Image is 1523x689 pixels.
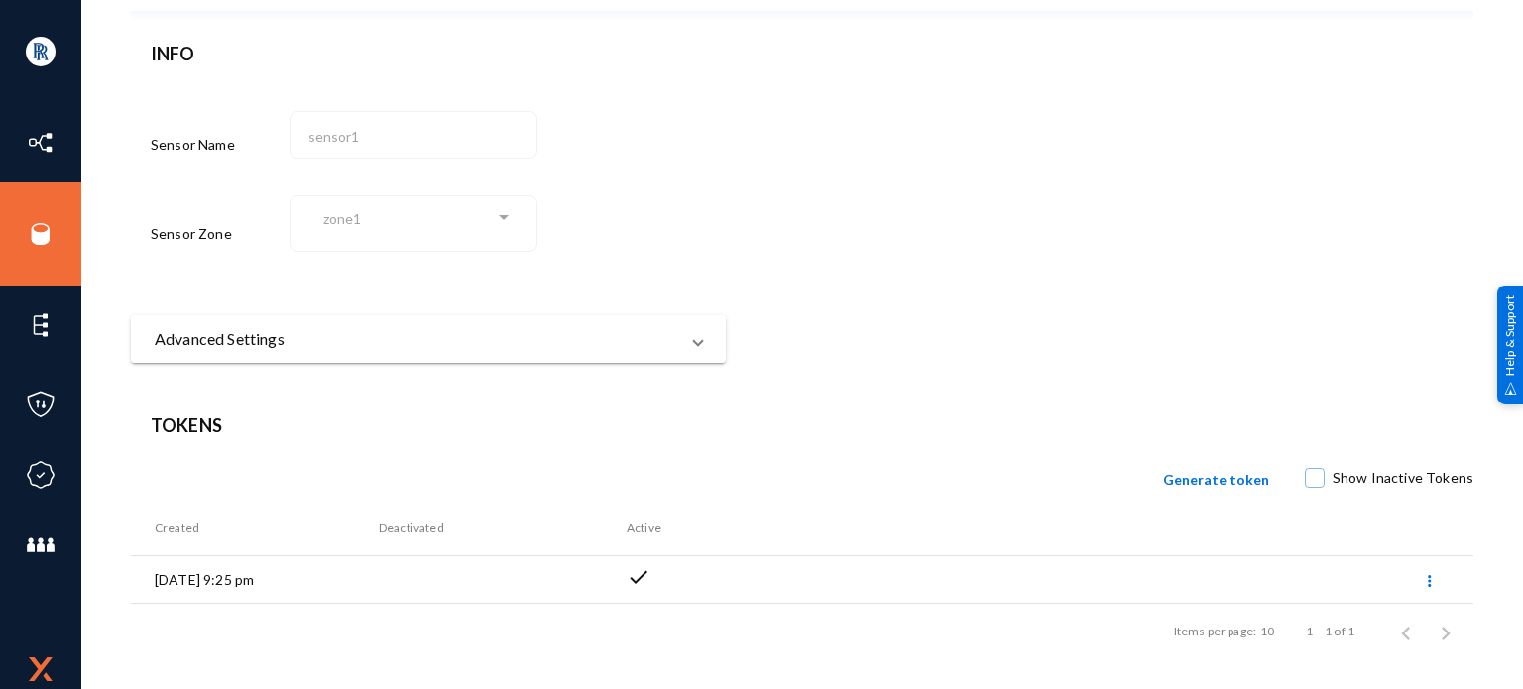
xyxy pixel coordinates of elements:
span: Generate token [1163,471,1269,488]
header: INFO [151,41,706,67]
img: ACg8ocIYTKoRdXkEwFzTB5MD8V-_dbWh6aohPNDc60sa0202AD9Ucmo=s96-c [26,37,56,66]
img: icon-policies.svg [26,390,56,419]
input: Name [308,128,527,146]
th: Active [627,501,1275,556]
th: Created [131,501,379,556]
td: [DATE] 9:25 pm [131,556,379,604]
div: Items per page: [1174,623,1256,640]
img: icon-inventory.svg [26,128,56,158]
button: Previous page [1386,612,1426,651]
th: Deactivated [379,501,627,556]
span: Show Inactive Tokens [1333,463,1473,493]
mat-panel-title: Advanced Settings [155,327,678,351]
div: 1 – 1 of 1 [1306,623,1354,640]
header: Tokens [151,412,1454,439]
span: check [627,565,650,589]
img: icon-compliance.svg [26,460,56,490]
button: Generate token [1147,459,1285,501]
img: icon-sources.svg [26,219,56,249]
span: zone1 [323,210,361,227]
img: icon-elements.svg [26,310,56,340]
div: 10 [1260,623,1274,640]
div: Sensor Name [151,107,290,182]
button: Next page [1426,612,1465,651]
img: icon-members.svg [26,530,56,560]
img: help_support.svg [1504,382,1517,395]
div: Help & Support [1497,285,1523,403]
mat-expansion-panel-header: Advanced Settings [131,315,726,363]
div: Sensor Zone [151,192,290,276]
